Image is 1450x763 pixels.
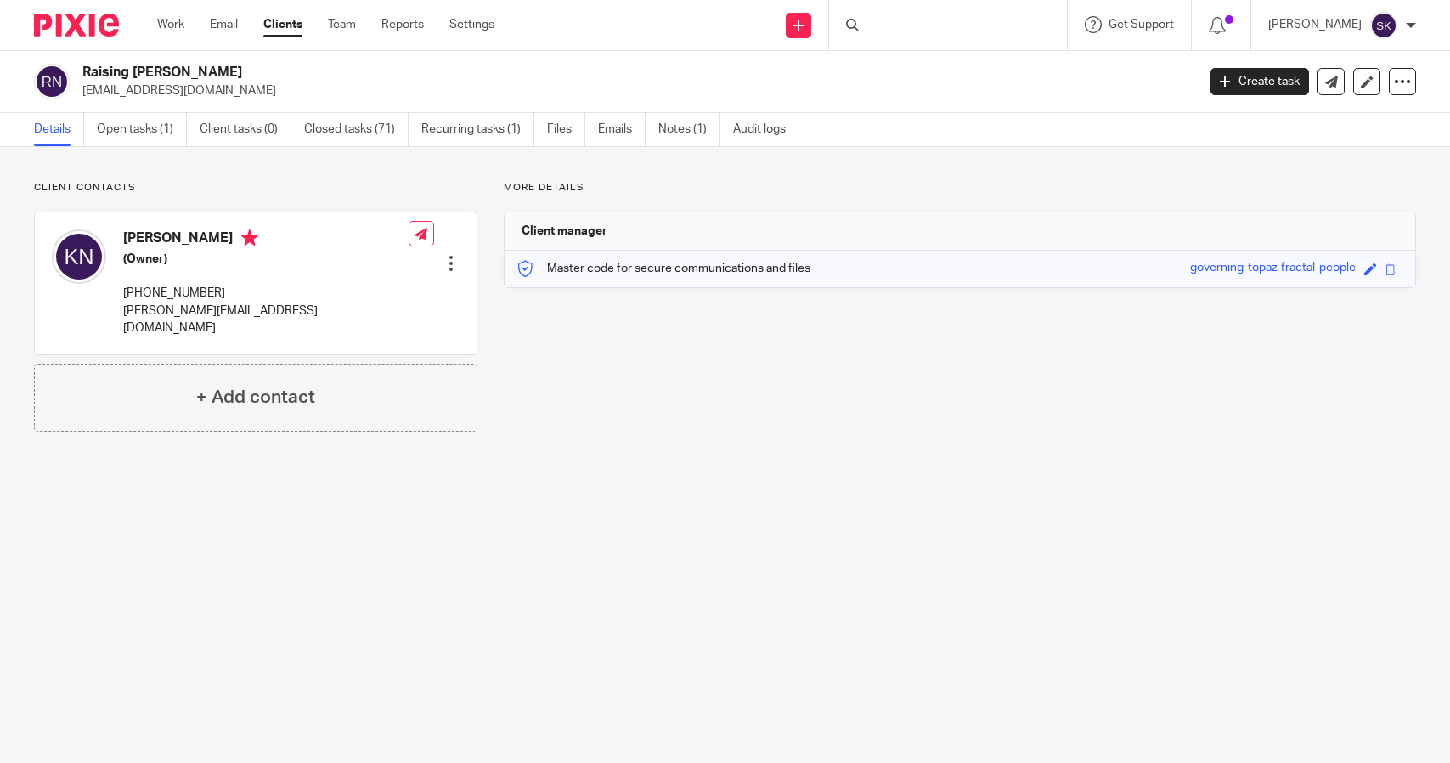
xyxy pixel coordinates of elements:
a: Open tasks (1) [97,113,187,146]
p: Client contacts [34,181,477,195]
img: Pixie [34,14,119,37]
img: svg%3E [52,229,106,284]
a: Closed tasks (71) [304,113,409,146]
i: Primary [241,229,258,246]
a: Settings [449,16,494,33]
h2: Raising [PERSON_NAME] [82,64,964,82]
a: Notes (1) [658,113,720,146]
a: Create task [1210,68,1309,95]
a: Reports [381,16,424,33]
a: Files [547,113,585,146]
h3: Client manager [522,223,607,240]
h5: (Owner) [123,251,409,268]
a: Clients [263,16,302,33]
a: Details [34,113,84,146]
a: Emails [598,113,646,146]
h4: [PERSON_NAME] [123,229,409,251]
p: Master code for secure communications and files [517,260,810,277]
a: Client tasks (0) [200,113,291,146]
a: Team [328,16,356,33]
a: Recurring tasks (1) [421,113,534,146]
p: [PERSON_NAME][EMAIL_ADDRESS][DOMAIN_NAME] [123,302,409,337]
h4: + Add contact [196,384,315,410]
p: More details [504,181,1416,195]
a: Edit client [1353,68,1380,95]
p: [EMAIL_ADDRESS][DOMAIN_NAME] [82,82,1185,99]
span: Edit code [1364,263,1377,275]
img: svg%3E [34,64,70,99]
a: Work [157,16,184,33]
span: Get Support [1109,19,1174,31]
a: Audit logs [733,113,798,146]
a: Email [210,16,238,33]
span: Copy to clipboard [1385,263,1398,275]
p: [PHONE_NUMBER] [123,285,409,302]
img: svg%3E [1370,12,1397,39]
div: governing-topaz-fractal-people [1190,259,1356,279]
a: Send new email [1317,68,1345,95]
p: [PERSON_NAME] [1268,16,1362,33]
